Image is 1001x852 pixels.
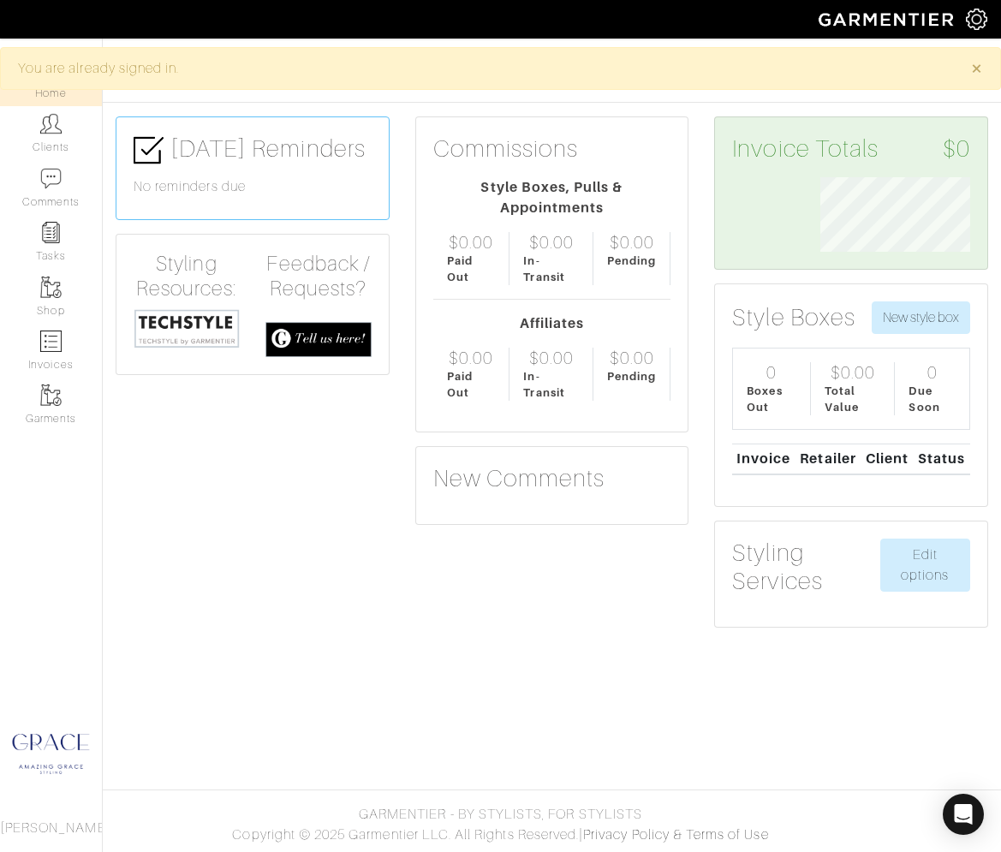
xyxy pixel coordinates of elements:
[449,348,493,368] div: $0.00
[732,444,795,474] th: Invoice
[265,252,372,301] h4: Feedback / Requests?
[447,368,496,401] div: Paid Out
[40,113,62,134] img: clients-icon-6bae9207a08558b7cb47a8932f037763ab4055f8c8b6bfacd5dc20c3e0201464.png
[529,232,574,253] div: $0.00
[583,827,768,843] a: Privacy Policy & Terms of Use
[970,57,983,80] span: ×
[134,252,240,301] h4: Styling Resources:
[529,348,574,368] div: $0.00
[134,134,372,165] h3: [DATE] Reminders
[872,301,970,334] button: New style box
[810,4,966,34] img: garmentier-logo-header-white-b43fb05a5012e4ada735d5af1a66efaba907eab6374d6393d1fbf88cb4ef424d.png
[40,277,62,298] img: garments-icon-b7da505a4dc4fd61783c78ac3ca0ef83fa9d6f193b1c9dc38574b1d14d53ca28.png
[766,362,777,383] div: 0
[825,383,880,415] div: Total Value
[732,134,970,164] h3: Invoice Totals
[265,322,372,357] img: feedback_requests-3821251ac2bd56c73c230f3229a5b25d6eb027adea667894f41107c140538ee0.png
[732,303,855,332] h3: Style Boxes
[523,368,579,401] div: In-Transit
[433,313,671,334] div: Affiliates
[861,444,914,474] th: Client
[607,253,656,269] div: Pending
[943,794,984,835] div: Open Intercom Messenger
[40,222,62,243] img: reminder-icon-8004d30b9f0a5d33ae49ab947aed9ed385cf756f9e5892f1edd6e32f2345188e.png
[232,827,579,843] span: Copyright © 2025 Garmentier LLC. All Rights Reserved.
[966,9,987,30] img: gear-icon-white-bd11855cb880d31180b6d7d6211b90ccbf57a29d726f0c71d8c61bd08dd39cc2.png
[40,331,62,352] img: orders-icon-0abe47150d42831381b5fb84f609e132dff9fe21cb692f30cb5eec754e2cba89.png
[927,362,938,383] div: 0
[909,383,956,415] div: Due Soon
[747,383,796,415] div: Boxes Out
[610,348,654,368] div: $0.00
[831,362,875,383] div: $0.00
[134,308,240,349] img: techstyle-93310999766a10050dc78ceb7f971a75838126fd19372ce40ba20cdf6a89b94b.png
[610,232,654,253] div: $0.00
[40,384,62,406] img: garments-icon-b7da505a4dc4fd61783c78ac3ca0ef83fa9d6f193b1c9dc38574b1d14d53ca28.png
[796,444,861,474] th: Retailer
[40,168,62,189] img: comment-icon-a0a6a9ef722e966f86d9cbdc48e553b5cf19dbc54f86b18d962a5391bc8f6eb6.png
[914,444,970,474] th: Status
[880,539,970,592] a: Edit options
[18,58,945,79] div: You are already signed in.
[449,232,493,253] div: $0.00
[732,539,879,596] h3: Styling Services
[134,135,164,165] img: check-box-icon-36a4915ff3ba2bd8f6e4f29bc755bb66becd62c870f447fc0dd1365fcfddab58.png
[134,179,372,195] h6: No reminders due
[447,253,496,285] div: Paid Out
[433,177,671,218] div: Style Boxes, Pulls & Appointments
[433,464,671,493] h3: New Comments
[523,253,579,285] div: In-Transit
[943,134,970,164] span: $0
[607,368,656,384] div: Pending
[433,134,579,164] h3: Commissions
